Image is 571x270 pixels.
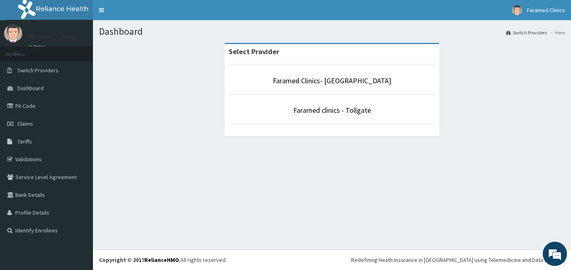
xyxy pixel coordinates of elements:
li: Here [548,29,565,36]
img: User Image [4,24,22,42]
span: Dashboard [17,84,44,92]
a: Switch Providers [506,29,547,36]
a: RelianceHMO [144,256,179,264]
strong: Select Provider [229,47,279,56]
footer: All rights reserved. [93,249,571,270]
a: Faramed Clinics- [GEOGRAPHIC_DATA] [273,76,391,85]
strong: Copyright © 2017 . [99,256,181,264]
h1: Dashboard [99,26,565,37]
span: Faramed Clinics [527,6,565,14]
span: Switch Providers [17,67,59,74]
span: Tariffs [17,138,32,145]
img: User Image [512,5,522,15]
p: Faramed Clinics [28,33,77,40]
div: Redefining Heath Insurance in [GEOGRAPHIC_DATA] using Telemedicine and Data Science! [351,256,565,264]
span: Claims [17,120,33,127]
a: Online [28,44,48,50]
a: Faramed clinics - Tollgate [293,105,371,115]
